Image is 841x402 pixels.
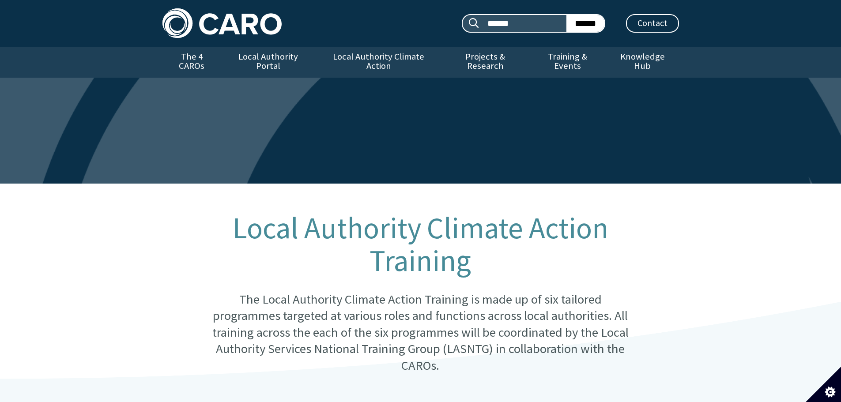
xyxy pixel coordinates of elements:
p: The Local Authority Climate Action Training is made up of six tailored programmes targeted at var... [206,291,634,374]
a: The 4 CAROs [162,47,221,78]
h1: Local Authority Climate Action Training [206,212,634,277]
a: Knowledge Hub [606,47,679,78]
a: Local Authority Climate Action [316,47,441,78]
a: Local Authority Portal [221,47,316,78]
a: Contact [626,14,679,33]
a: Training & Events [529,47,606,78]
button: Set cookie preferences [806,367,841,402]
a: Projects & Research [441,47,529,78]
img: Caro logo [162,8,282,38]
